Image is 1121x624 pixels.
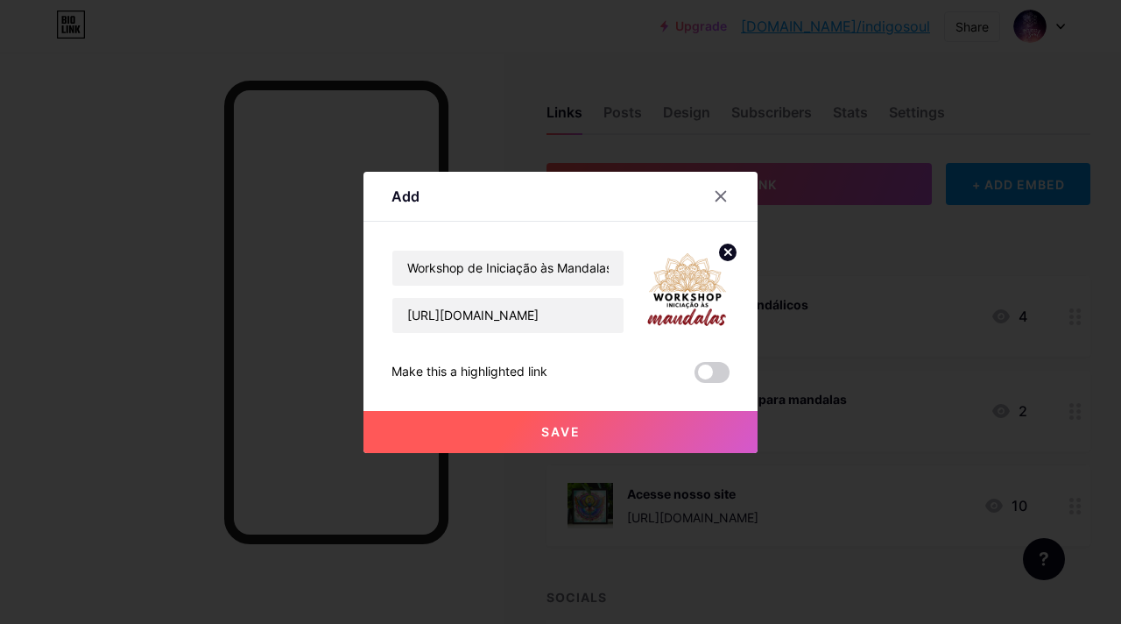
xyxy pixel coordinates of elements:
[392,298,624,333] input: URL
[363,411,758,453] button: Save
[391,362,547,383] div: Make this a highlighted link
[645,250,730,334] img: link_thumbnail
[392,251,624,286] input: Title
[541,424,581,439] span: Save
[391,186,419,207] div: Add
